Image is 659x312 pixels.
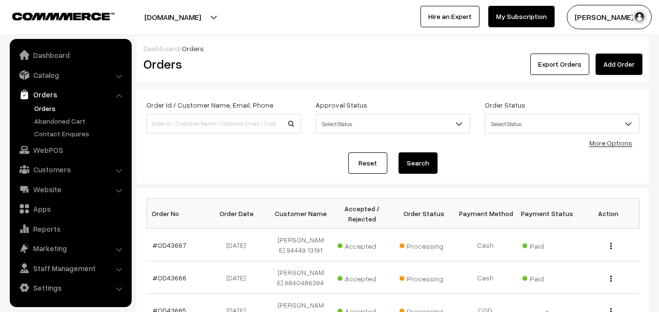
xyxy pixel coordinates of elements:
button: Export Orders [530,54,589,75]
button: [DOMAIN_NAME] [110,5,235,29]
th: Order Date [208,199,270,229]
th: Payment Status [516,199,578,229]
a: Dashboard [143,44,179,53]
span: Select Status [316,115,470,132]
div: / [143,43,642,54]
a: Hire an Expert [420,6,479,27]
img: Menu [610,275,612,282]
a: Apps [12,200,128,218]
button: [PERSON_NAME] s… [567,5,652,29]
img: COMMMERCE [12,13,115,20]
label: Order Status [485,100,525,110]
a: Dashboard [12,46,128,64]
a: More Options [589,139,632,147]
span: Accepted [338,239,386,251]
span: Accepted [338,271,386,284]
th: Action [578,199,639,229]
a: Reset [348,152,387,174]
img: Menu [610,243,612,249]
label: Approval Status [316,100,367,110]
span: Processing [399,239,448,251]
a: #OD43666 [153,274,186,282]
td: [PERSON_NAME] 9840486394 [270,261,331,294]
span: Processing [399,271,448,284]
th: Order No [147,199,208,229]
h2: Orders [143,56,300,72]
td: [PERSON_NAME] 94449 13191 [270,229,331,261]
td: [DATE] [208,229,270,261]
td: Cash [455,229,516,261]
a: #OD43667 [153,241,186,249]
label: Order Id / Customer Name, Email, Phone [146,100,273,110]
th: Customer Name [270,199,331,229]
a: Orders [32,103,128,113]
span: Orders [182,44,204,53]
a: Staff Management [12,259,128,277]
input: Order Id / Customer Name / Customer Email / Customer Phone [146,114,301,133]
span: Select Status [485,114,639,133]
span: Select Status [316,114,470,133]
a: COMMMERCE [12,10,98,21]
button: Search [399,152,438,174]
td: [DATE] [208,261,270,294]
a: Abandoned Cart [32,116,128,126]
a: Reports [12,220,128,238]
a: Orders [12,86,128,103]
span: Paid [522,271,571,284]
a: Customers [12,161,128,178]
th: Payment Method [455,199,516,229]
th: Accepted / Rejected [331,199,393,229]
a: Website [12,181,128,198]
a: Contact Enquires [32,128,128,139]
a: Add Order [596,54,642,75]
span: Select Status [485,115,639,132]
td: Cash [455,261,516,294]
th: Order Status [393,199,455,229]
a: Marketing [12,239,128,257]
a: WebPOS [12,141,128,159]
a: My Subscription [488,6,555,27]
span: Paid [522,239,571,251]
a: Catalog [12,66,128,84]
img: user [632,10,647,24]
a: Settings [12,279,128,296]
